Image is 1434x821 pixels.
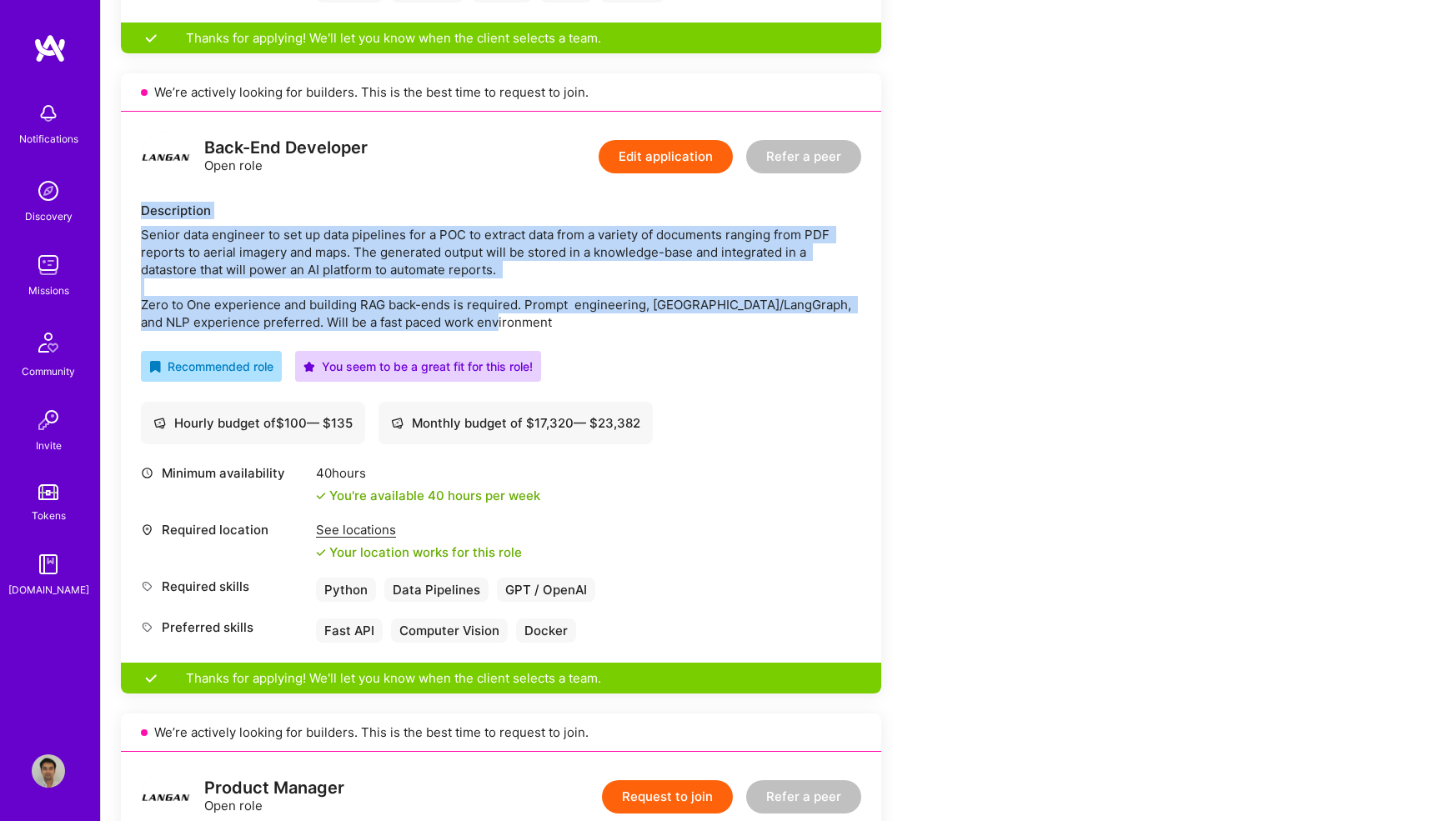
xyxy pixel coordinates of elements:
[602,780,733,813] button: Request to join
[8,581,89,598] div: [DOMAIN_NAME]
[391,618,508,643] div: Computer Vision
[141,226,861,331] div: Senior data engineer to set up data pipelines for a POC to extract data from a variety of documen...
[28,282,69,299] div: Missions
[204,139,368,157] div: Back-End Developer
[33,33,67,63] img: logo
[384,578,489,602] div: Data Pipelines
[316,543,522,561] div: Your location works for this role
[316,521,522,538] div: See locations
[316,548,326,558] i: icon Check
[141,618,308,636] div: Preferred skills
[497,578,595,602] div: GPT / OpenAI
[316,578,376,602] div: Python
[32,548,65,581] img: guide book
[204,779,344,797] div: Product Manager
[149,361,161,373] i: icon RecommendedBadge
[746,780,861,813] button: Refer a peer
[22,363,75,380] div: Community
[28,754,69,788] a: User Avatar
[141,202,861,219] div: Description
[516,618,576,643] div: Docker
[153,417,166,429] i: icon Cash
[121,73,881,112] div: We’re actively looking for builders. This is the best time to request to join.
[141,578,308,595] div: Required skills
[32,248,65,282] img: teamwork
[36,437,62,454] div: Invite
[121,713,881,752] div: We’re actively looking for builders. This is the best time to request to join.
[32,507,66,524] div: Tokens
[28,323,68,363] img: Community
[204,139,368,174] div: Open role
[316,487,540,504] div: You're available 40 hours per week
[121,23,881,53] div: Thanks for applying! We'll let you know when the client selects a team.
[149,358,273,375] div: Recommended role
[153,414,353,432] div: Hourly budget of $ 100 — $ 135
[316,464,540,482] div: 40 hours
[141,467,153,479] i: icon Clock
[141,523,153,536] i: icon Location
[38,484,58,500] img: tokens
[391,414,640,432] div: Monthly budget of $ 17,320 — $ 23,382
[32,754,65,788] img: User Avatar
[141,521,308,538] div: Required location
[32,97,65,130] img: bell
[391,417,404,429] i: icon Cash
[141,464,308,482] div: Minimum availability
[303,358,533,375] div: You seem to be a great fit for this role!
[32,403,65,437] img: Invite
[316,618,383,643] div: Fast API
[746,140,861,173] button: Refer a peer
[121,663,881,693] div: Thanks for applying! We'll let you know when the client selects a team.
[599,140,733,173] button: Edit application
[204,779,344,814] div: Open role
[303,361,315,373] i: icon PurpleStar
[316,491,326,501] i: icon Check
[141,580,153,593] i: icon Tag
[32,174,65,208] img: discovery
[141,621,153,633] i: icon Tag
[141,132,191,182] img: logo
[19,130,78,148] div: Notifications
[25,208,73,225] div: Discovery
